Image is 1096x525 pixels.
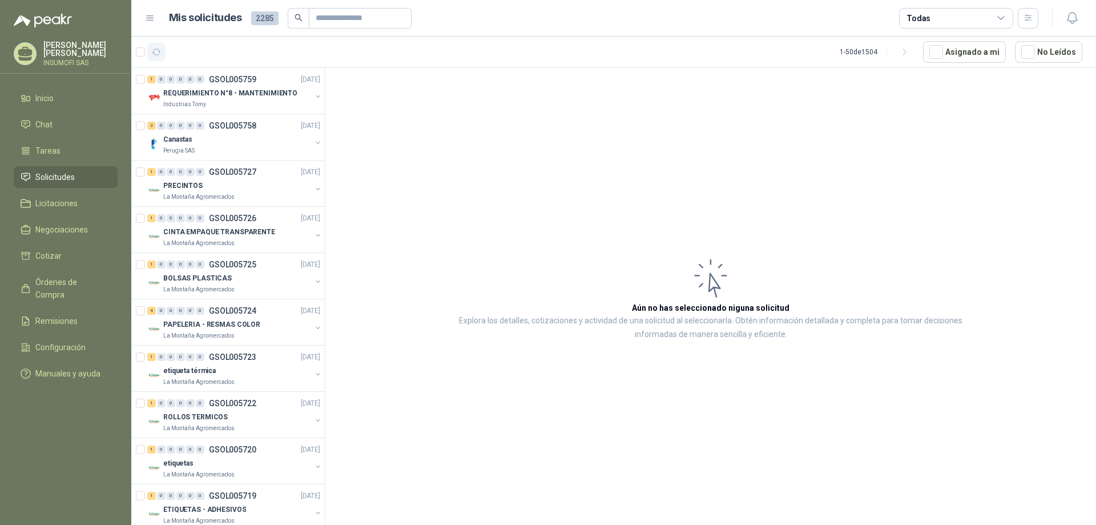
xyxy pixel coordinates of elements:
[167,446,175,454] div: 0
[196,399,204,407] div: 0
[14,245,118,267] a: Cotizar
[163,181,203,191] p: PRECINTOS
[35,223,88,236] span: Negociaciones
[35,276,107,301] span: Órdenes de Compra
[147,350,323,387] a: 1 0 0 0 0 0 GSOL005723[DATE] Company Logoetiqueta térmicaLa Montaña Agromercados
[35,367,100,380] span: Manuales y ayuda
[157,122,166,130] div: 0
[840,43,914,61] div: 1 - 50 de 1504
[186,214,195,222] div: 0
[209,399,256,407] p: GSOL005722
[632,302,789,314] h3: Aún no has seleccionado niguna solicitud
[169,10,242,26] h1: Mis solicitudes
[163,319,260,330] p: PAPELERIA - RESMAS COLOR
[163,504,246,515] p: ETIQUETAS - ADHESIVOS
[176,446,185,454] div: 0
[209,261,256,268] p: GSOL005725
[147,443,323,479] a: 1 0 0 0 0 0 GSOL005720[DATE] Company LogoetiquetasLa Montaña Agromercados
[209,307,256,315] p: GSOL005724
[209,214,256,222] p: GSOL005726
[176,122,185,130] div: 0
[147,307,156,315] div: 4
[176,75,185,83] div: 0
[163,378,235,387] p: La Montaña Agromercados
[167,353,175,361] div: 0
[147,304,323,340] a: 4 0 0 0 0 0 GSOL005724[DATE] Company LogoPAPELERIA - RESMAS COLORLa Montaña Agromercados
[147,276,161,290] img: Company Logo
[157,168,166,176] div: 0
[35,315,78,327] span: Remisiones
[14,193,118,214] a: Licitaciones
[163,273,232,284] p: BOLSAS PLASTICAS
[186,307,195,315] div: 0
[163,193,235,202] p: La Montaña Agromercados
[163,239,235,248] p: La Montaña Agromercados
[440,314,982,342] p: Explora los detalles, cotizaciones y actividad de una solicitud al seleccionarla. Obtén informaci...
[167,492,175,500] div: 0
[35,341,86,354] span: Configuración
[163,458,194,469] p: etiquetas
[163,134,192,145] p: Canastas
[147,168,156,176] div: 1
[43,59,118,66] p: INSUMOFI SAS
[147,446,156,454] div: 1
[14,140,118,162] a: Tareas
[209,446,256,454] p: GSOL005720
[147,353,156,361] div: 1
[14,219,118,241] a: Negociaciones
[301,444,320,455] p: [DATE]
[196,353,204,361] div: 0
[147,322,161,336] img: Company Logo
[163,285,235,294] p: La Montaña Agromercados
[163,227,275,238] p: CINTA EMPAQUE TRANSPARENTE
[176,399,185,407] div: 0
[301,306,320,316] p: [DATE]
[35,197,78,210] span: Licitaciones
[209,353,256,361] p: GSOL005723
[147,183,161,197] img: Company Logo
[157,446,166,454] div: 0
[157,399,166,407] div: 0
[186,168,195,176] div: 0
[157,261,166,268] div: 0
[157,492,166,500] div: 0
[147,461,161,475] img: Company Logo
[163,412,228,423] p: ROLLOS TERMICOS
[301,74,320,85] p: [DATE]
[147,368,161,382] img: Company Logo
[147,211,323,248] a: 1 0 0 0 0 0 GSOL005726[DATE] Company LogoCINTA EMPAQUE TRANSPARENTELa Montaña Agromercados
[923,41,1006,63] button: Asignado a mi
[196,307,204,315] div: 0
[301,121,320,131] p: [DATE]
[301,259,320,270] p: [DATE]
[209,75,256,83] p: GSOL005759
[176,353,185,361] div: 0
[147,91,161,105] img: Company Logo
[147,122,156,130] div: 2
[186,122,195,130] div: 0
[176,261,185,268] div: 0
[209,492,256,500] p: GSOL005719
[167,214,175,222] div: 0
[147,165,323,202] a: 1 0 0 0 0 0 GSOL005727[DATE] Company LogoPRECINTOSLa Montaña Agromercados
[1015,41,1082,63] button: No Leídos
[186,446,195,454] div: 0
[35,171,75,183] span: Solicitudes
[186,75,195,83] div: 0
[14,14,72,27] img: Logo peakr
[35,250,62,262] span: Cotizar
[196,168,204,176] div: 0
[147,415,161,428] img: Company Logo
[196,492,204,500] div: 0
[167,168,175,176] div: 0
[14,87,118,109] a: Inicio
[14,363,118,384] a: Manuales y ayuda
[301,352,320,363] p: [DATE]
[14,114,118,135] a: Chat
[157,75,166,83] div: 0
[157,214,166,222] div: 0
[147,73,323,109] a: 1 0 0 0 0 0 GSOL005759[DATE] Company LogoREQUERIMIENTO N°8 - MANTENIMIENTOIndustrias Tomy
[176,214,185,222] div: 0
[186,399,195,407] div: 0
[147,507,161,521] img: Company Logo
